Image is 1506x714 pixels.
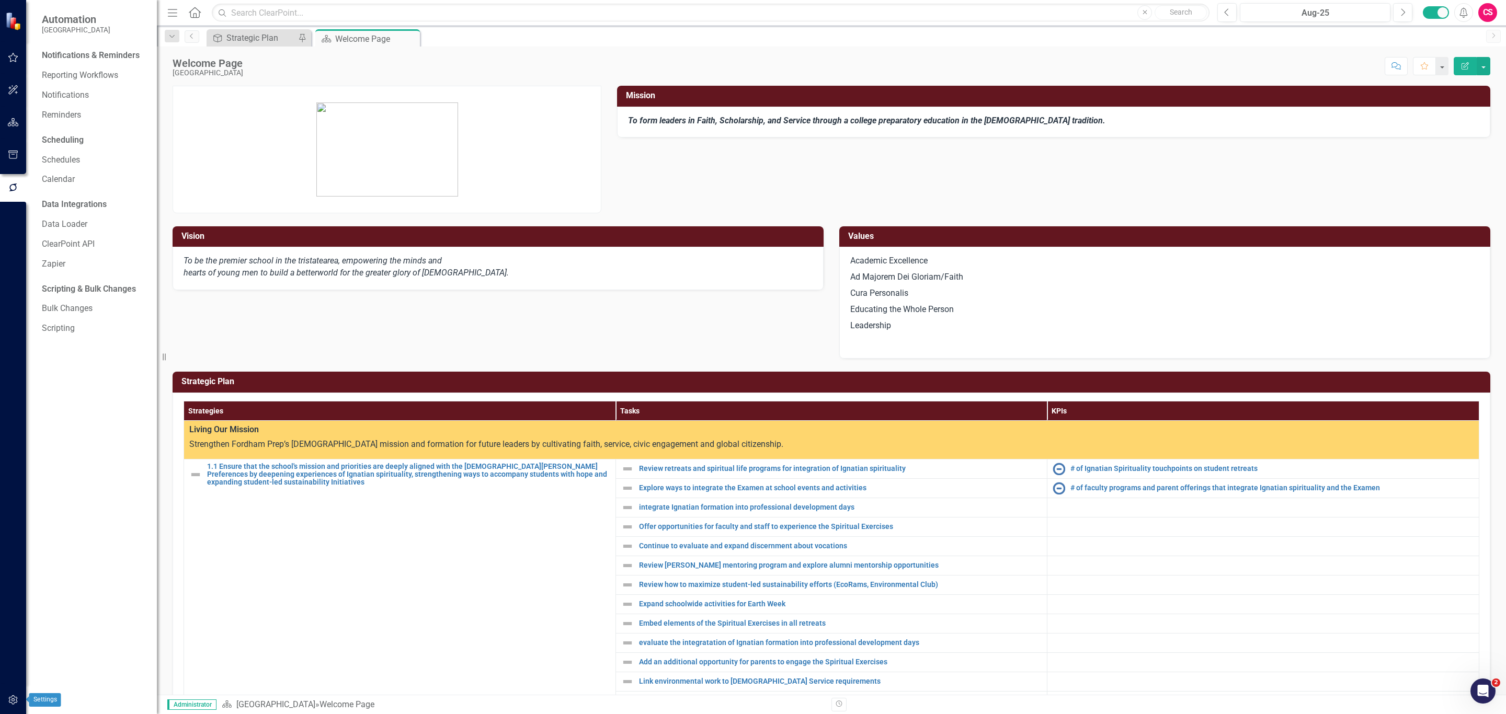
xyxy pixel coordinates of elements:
img: No Information [1053,463,1065,475]
a: Continue to evaluate and expand discernment about vocations [639,542,1042,550]
a: Reporting Workflows [42,70,146,82]
a: Review [PERSON_NAME] mentoring program and explore alumni mentorship opportunities [639,561,1042,569]
td: Double-Click to Edit Right Click for Context Menu [615,594,1047,614]
strong: To form leaders in Faith, Scholarship, and Service through a college preparatory education in the... [628,116,1105,125]
div: Welcome Page [320,699,374,709]
div: Settings [29,693,61,707]
a: Data Loader [42,218,146,231]
a: # of Ignatian Spirituality touchpoints on student retreats [1070,465,1474,473]
a: Embed elements of the Spiritual Exercises in all retreats [639,619,1042,627]
div: Strategic Plan [226,31,295,44]
div: Aug-25 [1243,7,1387,19]
td: Double-Click to Edit Right Click for Context Menu [615,517,1047,536]
img: Not Defined [621,540,634,552]
img: Not Defined [621,501,634,514]
input: Search ClearPoint... [212,4,1210,22]
button: Search [1155,5,1207,20]
small: [GEOGRAPHIC_DATA] [42,26,110,34]
span: 2 [1492,678,1500,687]
td: Double-Click to Edit Right Click for Context Menu [1047,478,1479,498]
td: Double-Click to Edit Right Click for Context Menu [1047,459,1479,478]
h3: Strategic Plan [181,377,1485,386]
a: Review how to maximize student-led sustainability efforts (EcoRams, Environmental Club) [639,581,1042,589]
iframe: Intercom live chat [1470,678,1496,704]
em: To be the premier school in the tristate [184,256,323,266]
a: [GEOGRAPHIC_DATA] [236,699,315,709]
img: Not Defined [621,617,634,630]
a: Review retreats and spiritual life programs for integration of Ignatian spirituality [639,465,1042,473]
img: Not Defined [621,598,634,611]
p: Leadership [850,318,1479,334]
img: Not Defined [621,559,634,572]
a: Zapier [42,258,146,270]
p: Cura Personalis [850,285,1479,302]
p: Educating the Whole Person [850,302,1479,318]
img: Not Defined [621,675,634,688]
p: Ad Majorem Dei Gloriam/Faith [850,269,1479,285]
a: Bulk Changes [42,303,146,315]
td: Double-Click to Edit Right Click for Context Menu [615,672,1047,691]
span: Living Our Mission [189,424,1474,436]
span: Search [1170,8,1192,16]
a: Link environmental work to [DEMOGRAPHIC_DATA] Service requirements [639,677,1042,685]
img: Not Defined [621,521,634,533]
div: Data Integrations [42,199,107,211]
td: Double-Click to Edit Right Click for Context Menu [615,575,1047,594]
em: hearts of young men to build a better [184,268,317,278]
em: world for the greater glory of [DEMOGRAPHIC_DATA]. [317,268,509,278]
td: Double-Click to Edit Right Click for Context Menu [615,614,1047,633]
td: Double-Click to Edit Right Click for Context Menu [615,633,1047,652]
img: Not Defined [621,579,634,591]
a: Offer opportunities for faculty and staff to experience the Spiritual Exercises [639,523,1042,531]
img: Not Defined [621,463,634,475]
img: Not Defined [621,695,634,707]
span: Automation [42,13,110,26]
td: Double-Click to Edit Right Click for Context Menu [615,652,1047,672]
div: [GEOGRAPHIC_DATA] [173,69,243,77]
h3: Mission [626,91,1485,100]
button: CS [1478,3,1497,22]
img: ClearPoint Strategy [5,12,24,30]
div: Welcome Page [173,57,243,69]
a: Add an additional opportunity for parents to engage the Spiritual Exercises [639,658,1042,666]
div: Scheduling [42,134,84,146]
td: Double-Click to Edit Right Click for Context Menu [615,478,1047,498]
a: Explore ways to integrate the Examen at school events and activities [639,484,1042,492]
a: Reminders [42,109,146,121]
a: Expand schoolwide activities for Earth Week [639,600,1042,608]
img: Not Defined [621,656,634,669]
img: Not Defined [189,468,202,481]
td: Double-Click to Edit Right Click for Context Menu [615,498,1047,517]
td: Double-Click to Edit Right Click for Context Menu [615,691,1047,710]
a: integrate Ignatian formation into professional development days [639,503,1042,511]
a: Schedules [42,154,146,166]
td: Double-Click to Edit Right Click for Context Menu [615,459,1047,478]
p: Strengthen Fordham Prep’s [DEMOGRAPHIC_DATA] mission and formation for future leaders by cultivat... [189,439,1474,451]
a: 1.1 Ensure that the school's mission and priorities are deeply aligned with the [DEMOGRAPHIC_DATA... [207,463,610,487]
p: Academic Excellence [850,255,1479,269]
span: Administrator [167,699,216,710]
div: Welcome Page [335,32,417,45]
img: Not Defined [621,482,634,494]
h3: Vision [181,232,818,241]
em: area, empowering the minds and [323,256,442,266]
a: # of faculty programs and parent offerings that integrate Ignatian spirituality and the Examen [1070,484,1474,492]
div: Scripting & Bulk Changes [42,283,136,295]
a: Notifications [42,89,146,101]
a: Scripting [42,323,146,335]
td: Double-Click to Edit Right Click for Context Menu [615,536,1047,556]
img: No Information [1053,482,1065,494]
a: evaluate the integratation of Ignatian formation into professional development days [639,639,1042,647]
a: ClearPoint API [42,238,146,250]
img: Not Defined [621,637,634,649]
a: Calendar [42,174,146,186]
button: Aug-25 [1240,3,1390,22]
h3: Values [848,232,1485,241]
td: Double-Click to Edit Right Click for Context Menu [615,556,1047,575]
td: Double-Click to Edit [184,420,1479,459]
div: Notifications & Reminders [42,50,140,62]
div: » [222,699,824,711]
a: Strategic Plan [209,31,295,44]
